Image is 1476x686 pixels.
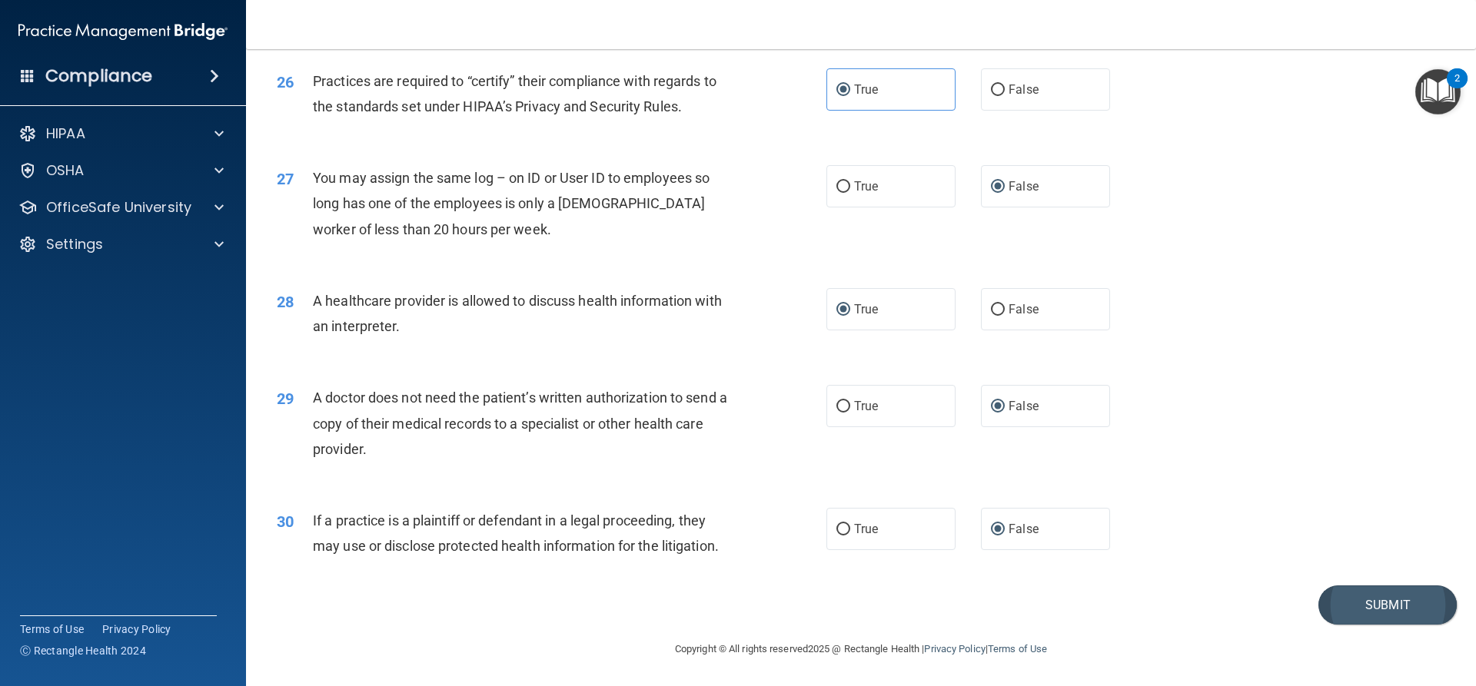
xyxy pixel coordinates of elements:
span: A healthcare provider is allowed to discuss health information with an interpreter. [313,293,722,334]
iframe: Drift Widget Chat Controller [1399,580,1458,638]
p: OfficeSafe University [46,198,191,217]
span: False [1009,399,1039,413]
div: Copyright © All rights reserved 2025 @ Rectangle Health | | [580,625,1142,674]
span: Ⓒ Rectangle Health 2024 [20,643,146,658]
input: True [836,85,850,96]
input: True [836,304,850,316]
a: Privacy Policy [102,621,171,637]
span: False [1009,179,1039,194]
input: True [836,401,850,413]
span: True [854,302,878,316]
input: False [991,181,1005,193]
span: 29 [277,389,294,408]
span: True [854,179,878,194]
div: 2 [1454,78,1460,98]
input: False [991,524,1005,535]
p: OSHA [46,161,85,180]
a: Terms of Use [988,643,1047,655]
span: 28 [277,293,294,311]
span: False [1009,302,1039,316]
span: Practices are required to “certify” their compliance with regards to the standards set under HIPA... [313,73,716,114]
img: PMB logo [18,16,228,47]
input: True [836,524,850,535]
a: Privacy Policy [924,643,985,655]
button: Submit [1318,585,1457,625]
a: OSHA [18,161,224,180]
input: False [991,401,1005,413]
a: OfficeSafe University [18,198,224,217]
span: True [854,522,878,536]
a: HIPAA [18,124,224,143]
button: Open Resource Center, 2 new notifications [1415,69,1461,114]
p: HIPAA [46,124,85,143]
span: 30 [277,512,294,531]
a: Settings [18,235,224,254]
span: A doctor does not need the patient’s written authorization to send a copy of their medical record... [313,389,727,456]
input: True [836,181,850,193]
input: False [991,85,1005,96]
span: If a practice is a plaintiff or defendant in a legal proceeding, they may use or disclose protect... [313,512,719,554]
span: True [854,82,878,97]
p: Settings [46,235,103,254]
span: True [854,399,878,413]
span: False [1009,522,1039,536]
span: 26 [277,73,294,91]
a: Terms of Use [20,621,84,637]
span: 27 [277,170,294,188]
input: False [991,304,1005,316]
h4: Compliance [45,65,152,87]
span: False [1009,82,1039,97]
span: You may assign the same log – on ID or User ID to employees so long has one of the employees is o... [313,170,710,237]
